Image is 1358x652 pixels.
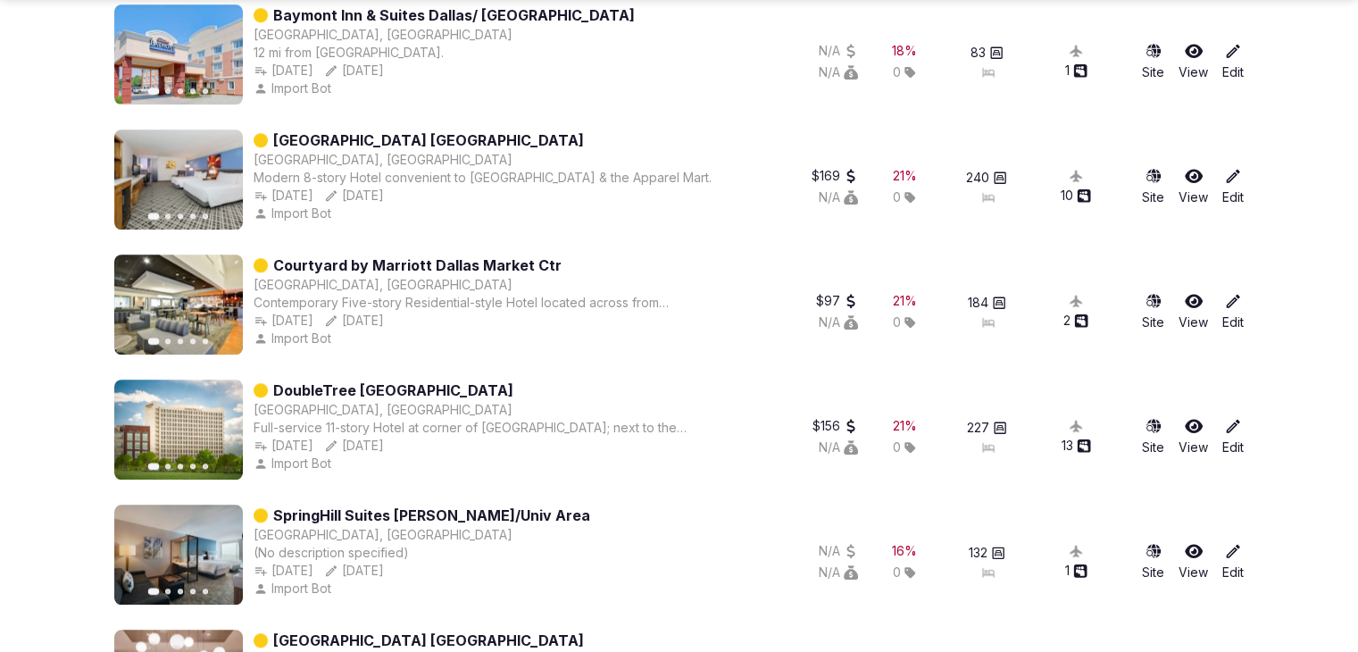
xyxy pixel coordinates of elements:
[273,380,513,401] a: DoubleTree [GEOGRAPHIC_DATA]
[254,455,335,472] button: Import Bot
[203,589,208,594] button: Go to slide 5
[324,62,384,79] button: [DATE]
[1222,542,1244,581] a: Edit
[893,167,917,185] button: 21%
[969,544,987,562] span: 132
[1142,42,1164,81] a: Site
[1222,42,1244,81] a: Edit
[816,292,858,310] button: $97
[324,562,384,580] div: [DATE]
[1179,42,1208,81] a: View
[819,63,858,81] button: N/A
[893,417,917,435] button: 21%
[273,505,590,526] a: SpringHill Suites [PERSON_NAME]/Univ Area
[190,464,196,469] button: Go to slide 4
[254,151,512,169] button: [GEOGRAPHIC_DATA], [GEOGRAPHIC_DATA]
[148,338,160,345] button: Go to slide 1
[1222,292,1244,331] a: Edit
[819,564,858,581] button: N/A
[892,42,917,60] div: 18 %
[893,63,901,81] span: 0
[819,313,858,331] button: N/A
[254,79,335,97] button: Import Bot
[893,439,901,456] span: 0
[254,187,313,205] div: [DATE]
[254,169,712,187] div: Modern 8-story Hotel convenient to [GEOGRAPHIC_DATA] & the Apparel Mart.
[1222,417,1244,456] a: Edit
[819,542,858,560] button: N/A
[819,42,858,60] div: N/A
[165,88,171,94] button: Go to slide 2
[812,167,858,185] button: $169
[178,213,183,219] button: Go to slide 3
[254,526,512,544] button: [GEOGRAPHIC_DATA], [GEOGRAPHIC_DATA]
[893,167,917,185] div: 21 %
[324,437,384,455] button: [DATE]
[893,564,901,581] span: 0
[190,213,196,219] button: Go to slide 4
[203,213,208,219] button: Go to slide 5
[1142,292,1164,331] a: Site
[254,44,635,62] div: 12 mi from [GEOGRAPHIC_DATA].
[1061,187,1091,205] button: 10
[273,630,584,651] a: [GEOGRAPHIC_DATA] [GEOGRAPHIC_DATA]
[324,187,384,205] button: [DATE]
[254,437,313,455] button: [DATE]
[893,292,917,310] div: 21 %
[812,417,858,435] div: $156
[1142,167,1164,206] button: Site
[819,188,858,206] button: N/A
[190,88,196,94] button: Go to slide 4
[254,562,313,580] button: [DATE]
[968,294,1006,312] button: 184
[254,312,313,330] button: [DATE]
[1179,167,1208,206] a: View
[1142,417,1164,456] a: Site
[178,339,183,344] button: Go to slide 3
[254,580,335,598] button: Import Bot
[1062,437,1091,455] button: 13
[203,339,208,344] button: Go to slide 5
[1179,417,1208,456] a: View
[165,464,171,469] button: Go to slide 2
[165,339,171,344] button: Go to slide 2
[254,401,512,419] button: [GEOGRAPHIC_DATA], [GEOGRAPHIC_DATA]
[1179,542,1208,581] a: View
[1065,562,1087,580] button: 1
[254,26,512,44] button: [GEOGRAPHIC_DATA], [GEOGRAPHIC_DATA]
[1065,62,1087,79] button: 1
[969,544,1005,562] button: 132
[190,589,196,594] button: Go to slide 4
[819,439,858,456] button: N/A
[254,62,313,79] div: [DATE]
[893,188,901,206] span: 0
[893,313,901,331] span: 0
[1179,292,1208,331] a: View
[148,588,160,595] button: Go to slide 1
[114,380,243,480] img: Featured image for DoubleTree Dallas - Market Center
[203,464,208,469] button: Go to slide 5
[254,205,335,222] button: Import Bot
[254,330,335,347] button: Import Bot
[254,276,512,294] button: [GEOGRAPHIC_DATA], [GEOGRAPHIC_DATA]
[966,169,989,187] span: 240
